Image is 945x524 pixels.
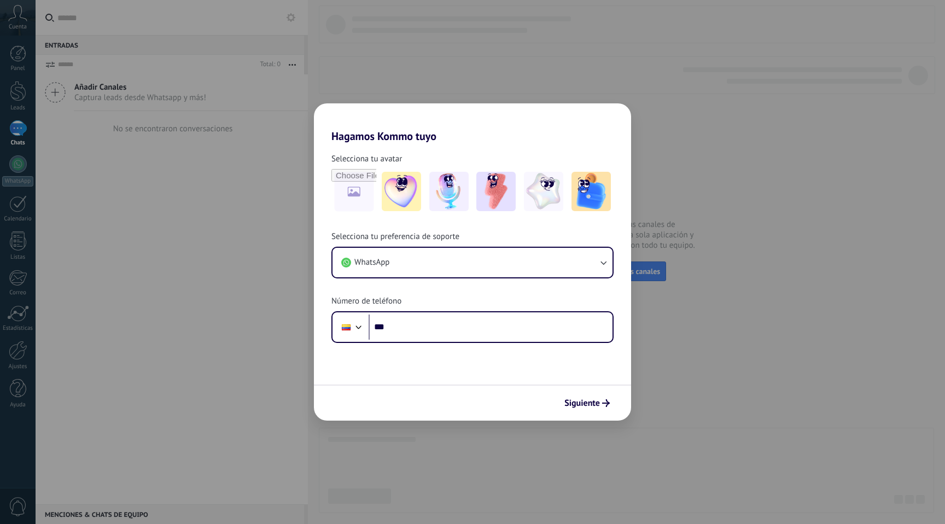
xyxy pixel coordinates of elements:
[524,172,563,211] img: -4.jpeg
[354,257,389,268] span: WhatsApp
[314,103,631,143] h2: Hagamos Kommo tuyo
[331,154,402,165] span: Selecciona tu avatar
[564,399,600,407] span: Siguiente
[559,394,615,412] button: Siguiente
[332,248,612,277] button: WhatsApp
[331,296,401,307] span: Número de teléfono
[336,316,357,339] div: Colombia: + 57
[429,172,469,211] img: -2.jpeg
[476,172,516,211] img: -3.jpeg
[331,231,459,242] span: Selecciona tu preferencia de soporte
[382,172,421,211] img: -1.jpeg
[571,172,611,211] img: -5.jpeg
